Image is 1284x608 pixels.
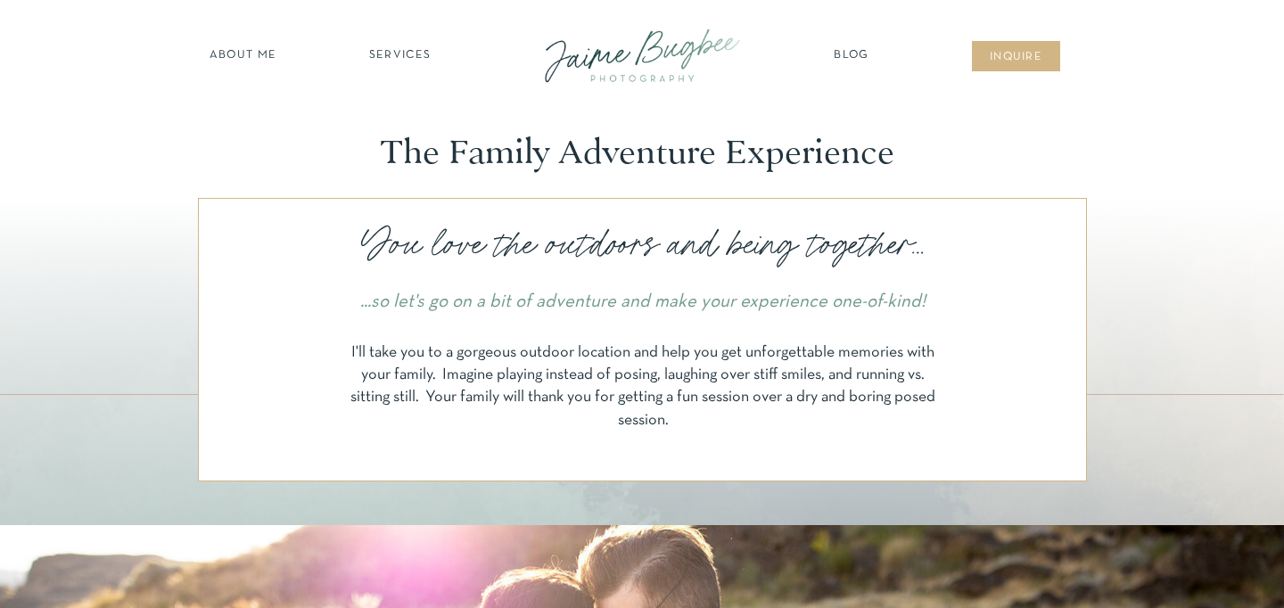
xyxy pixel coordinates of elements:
i: ...so let's go on a bit of adventure and make your experience one-of-kind! [360,293,926,310]
a: about ME [204,47,282,65]
a: SERVICES [350,47,450,65]
p: You love the outdoors and being together... [339,219,946,270]
a: inqUIre [980,49,1052,67]
p: The Family Adventure Experience [381,133,903,173]
p: I'll take you to a gorgeous outdoor location and help you get unforgettable memories with your fa... [346,341,940,441]
a: Blog [829,47,874,65]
